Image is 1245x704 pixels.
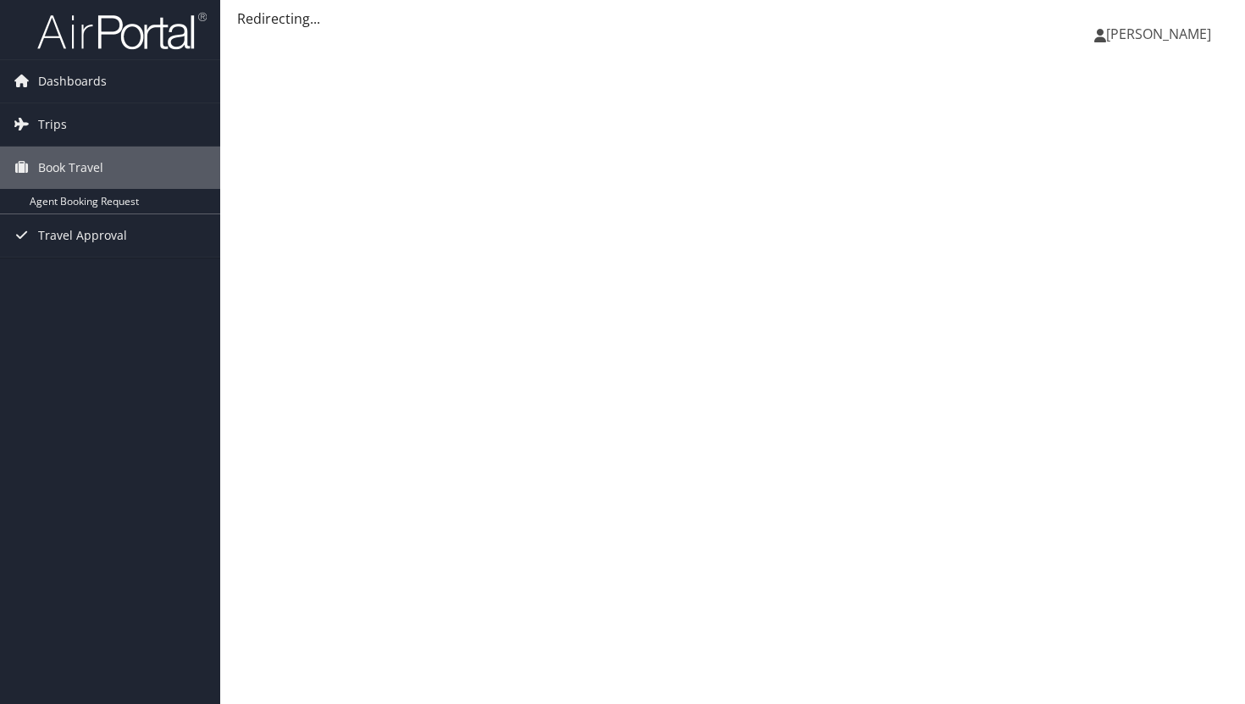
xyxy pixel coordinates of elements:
span: Book Travel [38,147,103,189]
span: Trips [38,103,67,146]
span: Travel Approval [38,214,127,257]
span: Dashboards [38,60,107,103]
a: [PERSON_NAME] [1094,8,1228,59]
span: [PERSON_NAME] [1106,25,1211,43]
img: airportal-logo.png [37,11,207,51]
div: Redirecting... [237,8,1228,29]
